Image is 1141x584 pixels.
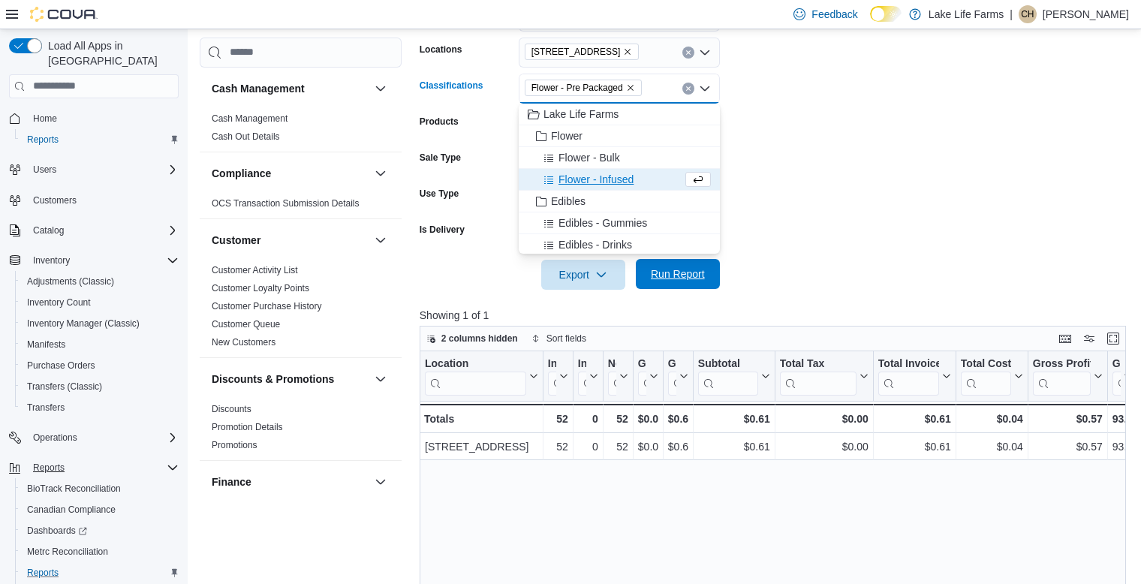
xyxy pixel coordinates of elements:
button: BioTrack Reconciliation [15,478,185,499]
span: Users [27,161,179,179]
button: Discounts & Promotions [372,370,390,388]
button: Purchase Orders [15,355,185,376]
span: Cash Management [212,113,288,125]
span: OCS Transaction Submission Details [212,197,360,209]
div: Total Cost [961,357,1011,371]
a: Customers [27,191,83,209]
span: Load All Apps in [GEOGRAPHIC_DATA] [42,38,179,68]
span: Customer Activity List [212,264,298,276]
span: Reports [21,131,179,149]
button: Display options [1080,330,1098,348]
span: Canadian Compliance [27,504,116,516]
button: Net Sold [608,357,628,395]
div: Totals [424,410,538,428]
span: Metrc Reconciliation [21,543,179,561]
button: Customer [372,231,390,249]
button: Inventory [3,250,185,271]
span: Metrc Reconciliation [27,546,108,558]
div: Net Sold [608,357,616,371]
h3: Discounts & Promotions [212,372,334,387]
button: Total Tax [780,357,869,395]
span: Edibles - Drinks [558,237,632,252]
p: [PERSON_NAME] [1043,5,1129,23]
button: Customers [3,189,185,211]
span: Canadian Compliance [21,501,179,519]
button: Transfers (Classic) [15,376,185,397]
button: Catalog [3,220,185,241]
button: Enter fullscreen [1104,330,1122,348]
button: Edibles [519,191,720,212]
span: Feedback [811,7,857,22]
div: Discounts & Promotions [200,400,402,460]
span: Inventory [27,251,179,269]
span: Flower - Infused [558,172,634,187]
span: Flower - Pre Packaged [531,80,623,95]
a: Customer Queue [212,319,280,330]
div: Subtotal [698,357,758,371]
span: Reports [27,134,59,146]
div: 93.44% [1112,438,1133,456]
div: 52 [548,438,568,456]
p: Showing 1 of 1 [420,308,1133,323]
div: Location [425,357,526,395]
div: $0.00 [638,438,658,456]
a: BioTrack Reconciliation [21,480,127,498]
div: Invoices Ref [578,357,586,371]
div: Finance [200,503,402,545]
a: Cash Out Details [212,131,280,142]
div: Cash Management [200,110,402,152]
label: Products [420,116,459,128]
span: Transfers [21,399,179,417]
span: Export [550,260,616,290]
div: Total Invoiced [878,357,939,395]
button: Location [425,357,538,395]
span: Customer Queue [212,318,280,330]
a: Promotion Details [212,422,283,432]
button: Total Cost [961,357,1023,395]
button: Clear input [682,47,694,59]
span: 2 columns hidden [441,333,518,345]
span: Catalog [33,224,64,236]
a: Inventory Count [21,294,97,312]
a: Adjustments (Classic) [21,272,120,290]
span: Purchase Orders [21,357,179,375]
button: Keyboard shortcuts [1056,330,1074,348]
div: Gift Card Sales [638,357,646,395]
button: Metrc Reconciliation [15,541,185,562]
a: Customer Purchase History [212,301,322,312]
span: Flower - Bulk [558,150,620,165]
a: Dashboards [15,520,185,541]
div: Customer [200,261,402,357]
a: Manifests [21,336,71,354]
button: Catalog [27,221,70,239]
button: Transfers [15,397,185,418]
div: Net Sold [608,357,616,395]
span: Manifests [27,339,65,351]
p: | [1010,5,1013,23]
a: Discounts [212,404,251,414]
button: Reports [27,459,71,477]
div: $0.69 [668,410,688,428]
span: Home [27,109,179,128]
div: $0.61 [698,410,770,428]
span: Home [33,113,57,125]
div: Invoices Sold [548,357,556,395]
button: Gross Profit [1033,357,1103,395]
input: Dark Mode [870,6,902,22]
div: $0.04 [961,438,1023,456]
div: Gross Sales [668,357,676,371]
button: Sort fields [525,330,592,348]
span: CH [1021,5,1034,23]
div: $0.61 [698,438,770,456]
button: Gross Sales [668,357,688,395]
div: $0.57 [1033,438,1103,456]
span: Customer Purchase History [212,300,322,312]
button: Lake Life Farms [519,104,720,125]
span: Promotions [212,439,257,451]
button: Adjustments (Classic) [15,271,185,292]
div: Gross Sales [668,357,676,395]
div: Location [425,357,526,371]
div: Christine Havens [1019,5,1037,23]
span: Inventory Manager (Classic) [27,318,140,330]
span: [STREET_ADDRESS] [531,44,621,59]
